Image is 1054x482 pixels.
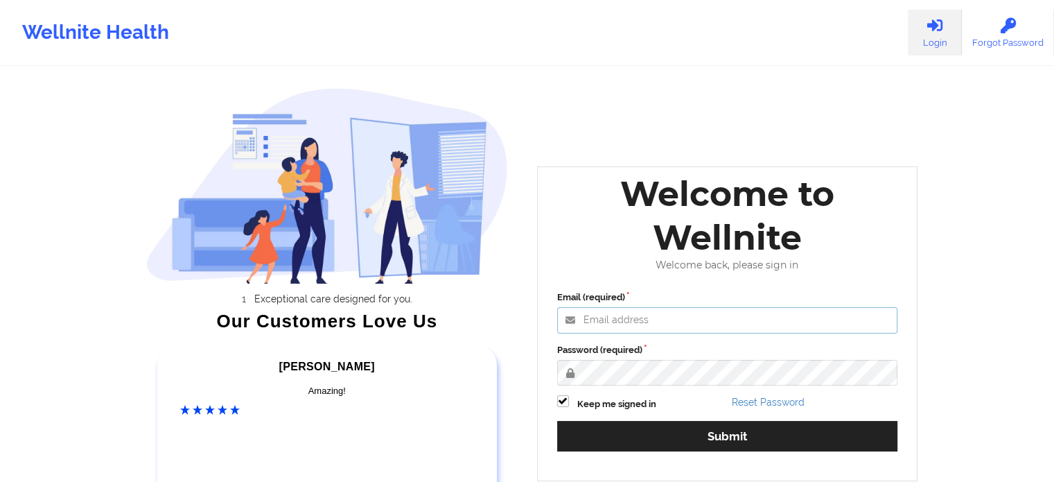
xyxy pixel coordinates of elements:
a: Login [908,10,962,55]
a: Reset Password [732,397,805,408]
img: wellnite-auth-hero_200.c722682e.png [146,87,508,284]
button: Submit [557,421,898,451]
li: Exceptional care designed for you. [159,293,508,304]
span: [PERSON_NAME] [279,361,375,372]
label: Password (required) [557,343,898,357]
div: Welcome to Wellnite [547,172,908,259]
a: Forgot Password [962,10,1054,55]
div: Welcome back, please sign in [547,259,908,271]
label: Email (required) [557,291,898,304]
div: Our Customers Love Us [146,314,508,328]
div: Amazing! [180,384,474,398]
label: Keep me signed in [577,397,656,411]
input: Email address [557,307,898,334]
